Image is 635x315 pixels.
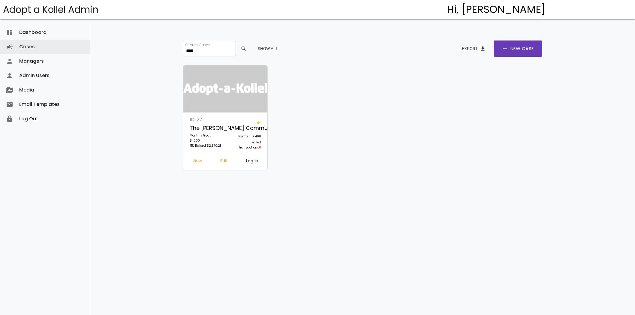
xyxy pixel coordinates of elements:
[447,4,546,15] h4: Hi, [PERSON_NAME]
[6,68,13,83] i: person
[480,43,486,54] span: file_download
[6,25,13,40] i: dashboard
[186,115,225,153] a: ID: 271 The [PERSON_NAME] Community Monthly Goal: $4000 71% Raised $2,870.21
[6,97,13,112] i: email
[6,112,13,126] i: lock
[6,83,13,97] i: perm_media
[188,156,207,167] a: View
[241,43,247,54] span: search
[225,115,264,153] a: Partner ID: 460 Failed Transactions0
[229,134,261,140] p: Partner ID: 460
[6,54,13,68] i: person
[253,43,283,54] button: Show All
[229,140,261,150] p: Failed Transactions
[457,43,491,54] button: Exportfile_download
[494,40,542,57] a: addNew Case
[236,43,250,54] button: search
[190,124,222,133] p: The [PERSON_NAME] Community
[190,115,222,124] p: ID: 271
[6,40,13,54] i: campaign
[183,65,267,113] img: logonobg.png
[190,133,222,143] p: Monthly Goal: $4000
[241,156,263,167] a: Log In
[190,143,222,149] p: 71% Raised $2,870.21
[502,40,508,57] span: add
[259,145,261,150] span: 0
[215,156,233,167] a: Edit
